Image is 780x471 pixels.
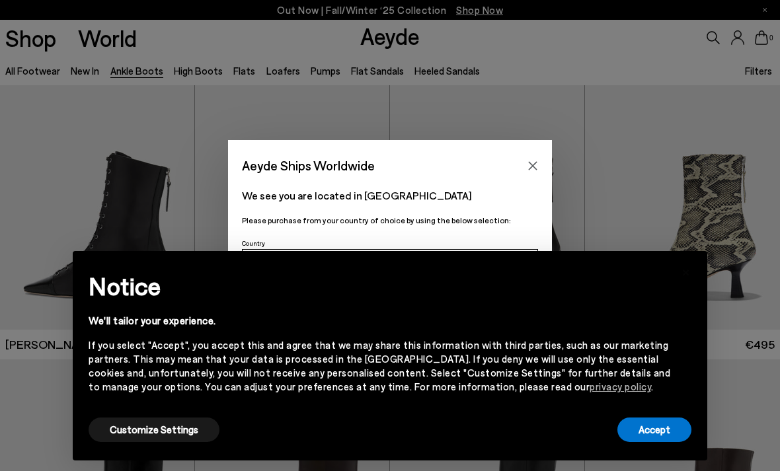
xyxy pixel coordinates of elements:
span: Aeyde Ships Worldwide [242,154,375,177]
span: × [682,261,691,280]
button: Close [523,156,543,176]
span: Country [242,239,265,247]
h2: Notice [89,269,670,303]
button: Accept [617,417,691,442]
button: Customize Settings [89,417,219,442]
div: We'll tailor your experience. [89,314,670,328]
p: We see you are located in [GEOGRAPHIC_DATA] [242,188,538,203]
p: Please purchase from your country of choice by using the below selection: [242,214,538,227]
button: Close this notice [670,255,702,287]
div: If you select "Accept", you accept this and agree that we may share this information with third p... [89,338,670,394]
a: privacy policy [590,380,651,392]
